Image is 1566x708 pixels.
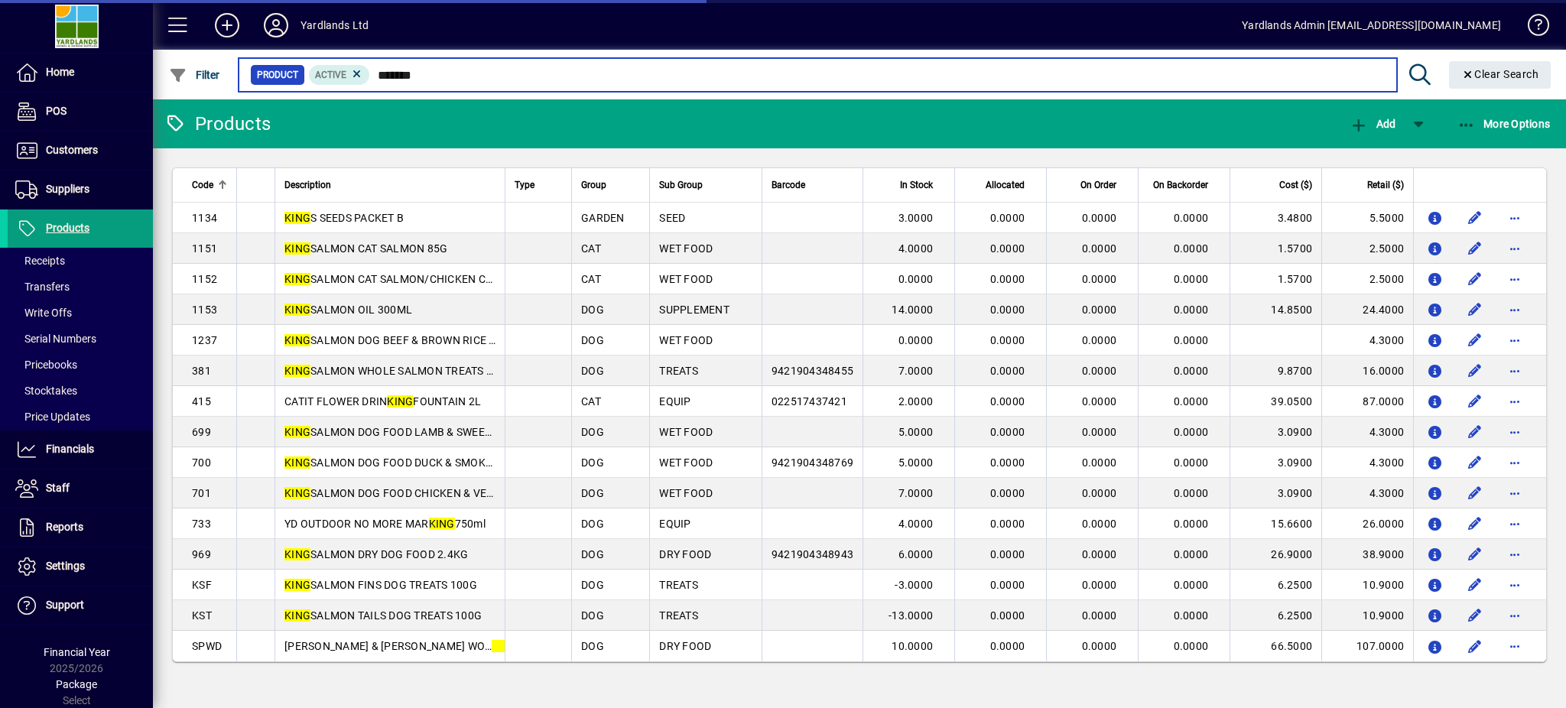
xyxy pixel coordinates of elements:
[1321,447,1413,478] td: 4.3000
[284,579,310,591] em: KING
[429,518,455,530] em: KING
[659,365,698,377] span: TREATS
[192,518,211,530] span: 733
[8,469,153,508] a: Staff
[990,640,1025,652] span: 0.0000
[1463,389,1487,414] button: Edit
[581,579,604,591] span: DOG
[659,273,713,285] span: WET FOOD
[659,456,713,469] span: WET FOOD
[8,352,153,378] a: Pricebooks
[284,212,404,224] span: S SEEDS PACKET B
[46,183,89,195] span: Suppliers
[1082,365,1117,377] span: 0.0000
[659,212,685,224] span: SEED
[659,609,698,622] span: TREATS
[990,242,1025,255] span: 0.0000
[895,579,933,591] span: -3.0000
[192,456,211,469] span: 700
[1463,297,1487,322] button: Edit
[492,640,518,652] em: KING
[659,487,713,499] span: WET FOOD
[990,395,1025,408] span: 0.0000
[1174,273,1209,285] span: 0.0000
[990,426,1025,438] span: 0.0000
[581,273,601,285] span: CAT
[1279,177,1312,193] span: Cost ($)
[46,482,70,494] span: Staff
[387,395,413,408] em: KING
[898,365,934,377] span: 7.0000
[1321,600,1413,631] td: 10.9000
[1503,420,1527,444] button: More options
[1503,542,1527,567] button: More options
[990,487,1025,499] span: 0.0000
[301,13,369,37] div: Yardlands Ltd
[15,255,65,267] span: Receipts
[192,273,217,285] span: 1152
[1463,359,1487,383] button: Edit
[1449,61,1551,89] button: Clear
[192,395,211,408] span: 415
[1346,110,1399,138] button: Add
[515,177,562,193] div: Type
[1082,304,1117,316] span: 0.0000
[1463,236,1487,261] button: Edit
[1350,118,1395,130] span: Add
[284,548,310,560] em: KING
[1503,236,1527,261] button: More options
[1148,177,1222,193] div: On Backorder
[1463,603,1487,628] button: Edit
[284,365,310,377] em: KING
[284,426,534,438] span: SALMON DOG FOOD LAMB & SWEET POTATO
[1082,395,1117,408] span: 0.0000
[659,177,703,193] span: Sub Group
[46,105,67,117] span: POS
[1516,3,1547,53] a: Knowledge Base
[1230,478,1321,508] td: 3.0900
[898,548,934,560] span: 6.0000
[964,177,1038,193] div: Allocated
[898,242,934,255] span: 4.0000
[1082,609,1117,622] span: 0.0000
[284,640,570,652] span: [PERSON_NAME] & [PERSON_NAME] WOR DOG 20KG
[1503,389,1527,414] button: More options
[1174,426,1209,438] span: 0.0000
[284,487,501,499] span: SALMON DOG FOOD CHICKEN & VEGE
[192,304,217,316] span: 1153
[1242,13,1501,37] div: Yardlands Admin [EMAIL_ADDRESS][DOMAIN_NAME]
[15,333,96,345] span: Serial Numbers
[1174,609,1209,622] span: 0.0000
[1463,206,1487,230] button: Edit
[990,273,1025,285] span: 0.0000
[1463,450,1487,475] button: Edit
[15,281,70,293] span: Transfers
[284,212,310,224] em: KING
[990,365,1025,377] span: 0.0000
[1174,365,1209,377] span: 0.0000
[165,61,224,89] button: Filter
[8,404,153,430] a: Price Updates
[192,579,212,591] span: KSF
[284,426,310,438] em: KING
[1230,600,1321,631] td: 6.2500
[1503,297,1527,322] button: More options
[284,395,481,408] span: CATIT FLOWER DRIN FOUNTAIN 2L
[990,518,1025,530] span: 0.0000
[8,171,153,209] a: Suppliers
[898,518,934,530] span: 4.0000
[898,212,934,224] span: 3.0000
[659,548,711,560] span: DRY FOOD
[203,11,252,39] button: Add
[164,112,271,136] div: Products
[284,579,477,591] span: SALMON FINS DOG TREATS 100G
[1321,508,1413,539] td: 26.0000
[284,518,486,530] span: YD OUTDOOR NO MORE MAR 750ml
[1321,417,1413,447] td: 4.3000
[990,304,1025,316] span: 0.0000
[284,609,482,622] span: SALMON TAILS DOG TREATS 100G
[1230,631,1321,661] td: 66.5000
[659,426,713,438] span: WET FOOD
[169,69,220,81] span: Filter
[1321,570,1413,600] td: 10.9000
